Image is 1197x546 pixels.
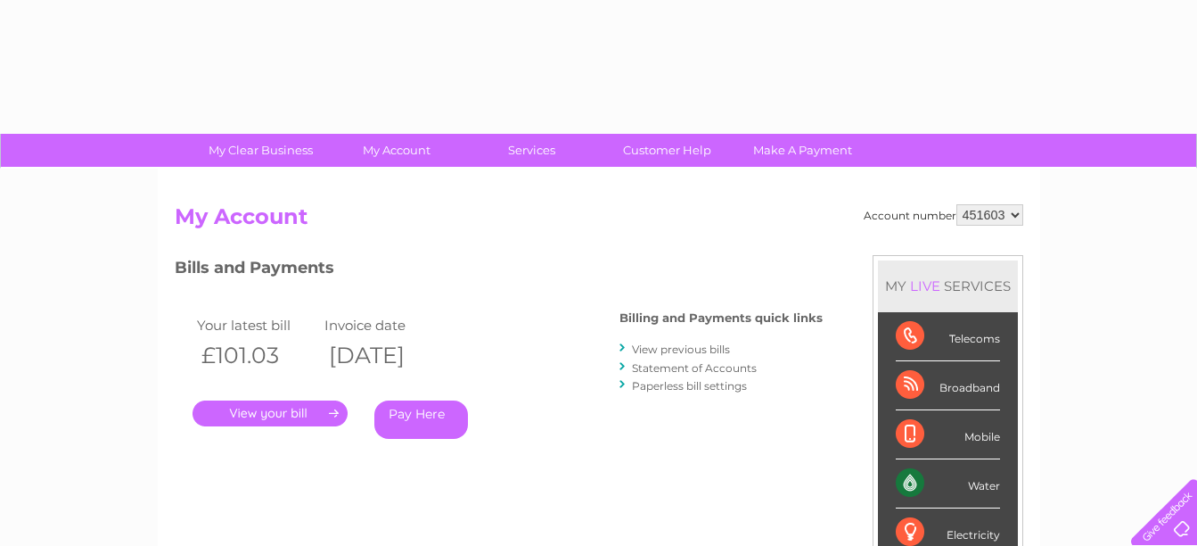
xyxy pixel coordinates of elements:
a: Make A Payment [729,134,876,167]
h4: Billing and Payments quick links [619,311,823,325]
a: Pay Here [374,401,468,439]
th: £101.03 [193,337,321,374]
div: Mobile [896,410,1000,459]
h3: Bills and Payments [175,255,823,286]
div: Telecoms [896,312,1000,361]
div: Account number [864,204,1023,226]
div: Water [896,459,1000,509]
a: Customer Help [594,134,741,167]
a: . [193,401,348,426]
a: My Account [323,134,470,167]
a: View previous bills [632,343,730,356]
a: Statement of Accounts [632,361,757,375]
th: [DATE] [320,337,448,374]
a: Paperless bill settings [632,379,747,393]
td: Invoice date [320,313,448,337]
td: Your latest bill [193,313,321,337]
div: MY SERVICES [878,261,1018,311]
div: LIVE [906,277,944,294]
h2: My Account [175,204,1023,238]
a: My Clear Business [187,134,334,167]
div: Broadband [896,361,1000,410]
a: Services [458,134,605,167]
